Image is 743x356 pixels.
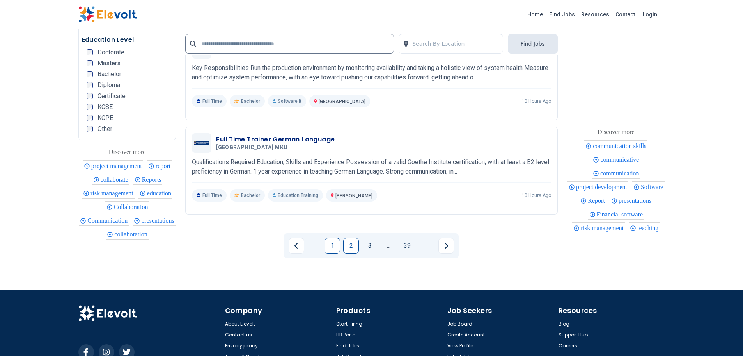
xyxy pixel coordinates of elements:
[576,184,630,190] span: project development
[578,8,612,21] a: Resources
[192,189,227,202] p: Full Time
[142,176,164,183] span: Reports
[579,195,606,206] div: Report
[87,71,93,77] input: Bachelor
[319,99,365,104] span: [GEOGRAPHIC_DATA]
[593,143,649,149] span: communication skills
[268,189,323,202] p: Education Training
[559,343,577,349] a: Careers
[600,156,641,163] span: communicative
[268,95,306,107] p: Software It
[447,332,485,338] a: Create Account
[192,63,551,82] p: Key Responsibilities Run the production environment by monitoring availability and taking a holis...
[572,222,625,233] div: risk management
[447,305,554,316] h4: Job Seekers
[225,305,332,316] h4: Company
[192,133,551,202] a: Mount Kenya University MKUFull Time Trainer German Language[GEOGRAPHIC_DATA] MKUQualifications Re...
[241,98,260,104] span: Bachelor
[704,318,743,356] iframe: Chat Widget
[98,49,124,55] span: Doctorate
[598,127,635,138] div: These are topics related to the article that might interest you
[147,160,172,171] div: report
[362,238,378,254] a: Page 3
[109,147,146,157] div: These are topics related to the article that might interest you
[447,343,473,349] a: View Profile
[592,154,640,165] div: communicative
[597,211,645,218] span: Financial software
[335,193,372,199] span: [PERSON_NAME]
[325,238,340,254] a: Page 1 is your current page
[78,6,137,23] img: Elevolt
[522,98,551,104] p: 10 hours ago
[343,238,359,254] a: Page 2
[336,332,357,338] a: HR Portal
[588,197,607,204] span: Report
[600,170,642,177] span: communication
[91,163,144,169] span: project management
[105,201,149,212] div: Collaboration
[92,174,129,185] div: collaborate
[192,39,551,107] a: DT OneSite Reliability EngineerDT OneKey Responsibilities Run the production environment by monit...
[87,82,93,88] input: Diploma
[87,126,93,132] input: Other
[632,181,665,192] div: Software
[637,225,661,231] span: teaching
[216,135,335,144] h3: Full Time Trainer German Language
[447,321,472,327] a: Job Board
[194,141,209,145] img: Mount Kenya University MKU
[612,8,638,21] a: Contact
[141,217,176,224] span: presentations
[567,181,628,192] div: project development
[610,195,653,206] div: presentations
[192,157,551,176] p: Qualifications Required Education, Skills and Experience Possession of a valid Goethe Institute c...
[241,192,260,199] span: Bachelor
[588,209,644,220] div: Financial software
[90,190,136,197] span: risk management
[192,95,227,107] p: Full Time
[147,190,174,197] span: education
[336,305,443,316] h4: Products
[559,321,569,327] a: Blog
[225,332,252,338] a: Contact us
[399,238,415,254] a: Page 39
[289,238,304,254] a: Previous page
[98,104,113,110] span: KCSE
[138,188,172,199] div: education
[87,115,93,121] input: KCPE
[438,238,454,254] a: Next page
[216,144,287,151] span: [GEOGRAPHIC_DATA] MKU
[524,8,546,21] a: Home
[98,82,120,88] span: Diploma
[87,217,130,224] span: Communication
[87,49,93,55] input: Doctorate
[114,231,149,238] span: collaboration
[83,160,143,171] div: project management
[522,192,551,199] p: 10 hours ago
[225,321,255,327] a: About Elevolt
[508,34,558,54] button: Find Jobs
[78,305,137,322] img: Elevolt
[584,140,647,151] div: communication skills
[336,321,362,327] a: Start Hiring
[101,176,131,183] span: collaborate
[156,163,173,169] span: report
[98,126,112,132] span: Other
[641,184,666,190] span: Software
[592,168,640,179] div: communication
[82,188,135,199] div: risk management
[619,197,654,204] span: presentations
[98,93,126,99] span: Certificate
[629,222,660,233] div: teaching
[336,343,359,349] a: Find Jobs
[98,60,121,66] span: Masters
[79,215,129,226] div: Communication
[82,35,173,45] h5: Education Level
[225,343,258,349] a: Privacy policy
[87,93,93,99] input: Certificate
[87,60,93,66] input: Masters
[581,225,626,231] span: risk management
[381,238,396,254] a: Jump forward
[98,115,113,121] span: KCPE
[114,204,151,210] span: Collaboration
